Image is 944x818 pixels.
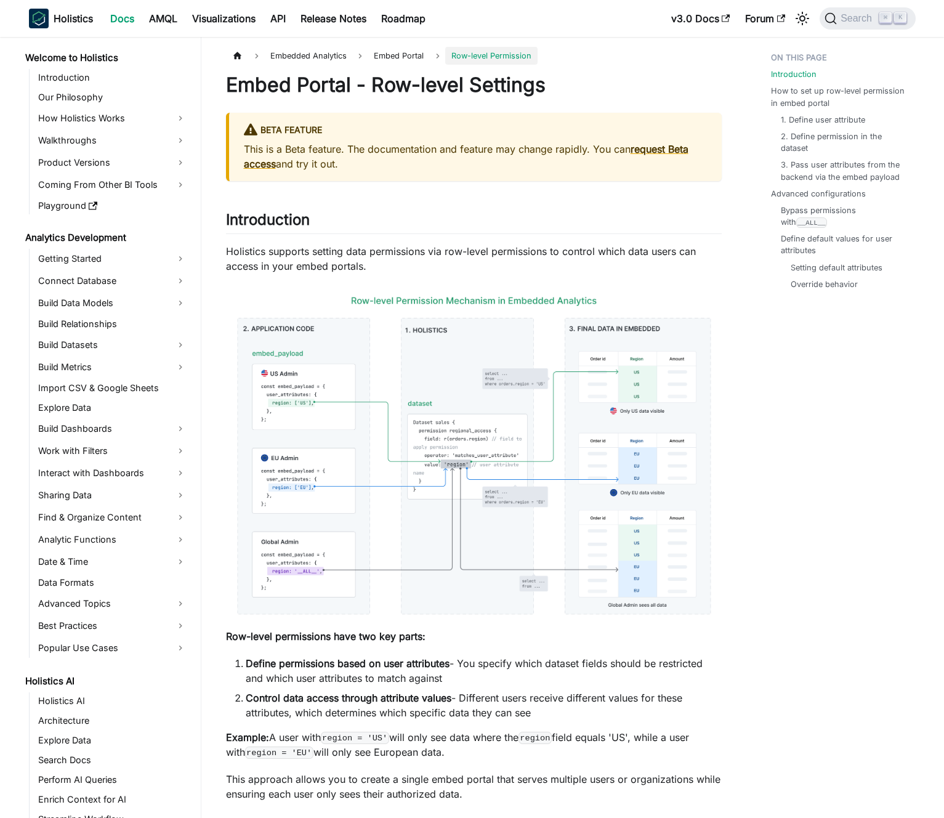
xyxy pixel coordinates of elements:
[34,271,190,291] a: Connect Database
[34,419,190,439] a: Build Dashboards
[445,47,538,65] span: Row-level Permission
[263,9,293,28] a: API
[34,108,190,128] a: How Holistics Works
[34,530,190,549] a: Analytic Functions
[34,771,190,788] a: Perform AI Queries
[34,357,190,377] a: Build Metrics
[771,85,908,108] a: How to set up row-level permission in embed portal
[34,335,190,355] a: Build Datasets
[246,692,451,704] strong: Control data access through attribute values
[246,656,722,686] li: - You specify which dataset fields should be restricted and which user attributes to match against
[293,9,374,28] a: Release Notes
[34,791,190,808] a: Enrich Context for AI
[34,441,190,461] a: Work with Filters
[103,9,142,28] a: Docs
[374,51,424,60] span: Embed Portal
[244,123,707,139] div: BETA FEATURE
[793,9,812,28] button: Switch between dark and light mode (currently light mode)
[374,9,433,28] a: Roadmap
[781,131,903,154] a: 2. Define permission in the dataset
[796,217,828,228] code: __ALL__
[781,159,903,182] a: 3. Pass user attributes from the backend via the embed payload
[894,12,906,23] kbd: K
[34,399,190,416] a: Explore Data
[34,293,190,313] a: Build Data Models
[264,47,353,65] span: Embedded Analytics
[226,244,722,273] p: Holistics supports setting data permissions via row-level permissions to control which data users...
[34,574,190,591] a: Data Formats
[29,9,49,28] img: Holistics
[226,630,426,642] strong: Row-level permissions have two key parts:
[791,262,882,273] a: Setting default attributes
[244,142,707,171] p: This is a Beta feature. The documentation and feature may change rapidly. You can and try it out.
[34,153,190,172] a: Product Versions
[226,730,722,759] p: A user with will only see data where the field equals 'US', while a user with will only see Europ...
[226,772,722,801] p: This approach allows you to create a single embed portal that serves multiple users or organizati...
[321,732,389,744] code: region = 'US'
[17,37,201,818] nav: Docs sidebar
[185,9,263,28] a: Visualizations
[29,9,93,28] a: HolisticsHolistics
[664,9,738,28] a: v3.0 Docs
[820,7,915,30] button: Search (Command+K)
[226,211,722,234] h2: Introduction
[22,229,190,246] a: Analytics Development
[518,732,552,744] code: region
[34,594,190,613] a: Advanced Topics
[54,11,93,26] b: Holistics
[34,249,190,269] a: Getting Started
[226,47,722,65] nav: Breadcrumbs
[22,49,190,67] a: Welcome to Holistics
[226,47,249,65] a: Home page
[34,485,190,505] a: Sharing Data
[771,68,817,80] a: Introduction
[34,732,190,749] a: Explore Data
[22,673,190,690] a: Holistics AI
[34,89,190,106] a: Our Philosophy
[738,9,793,28] a: Forum
[34,69,190,86] a: Introduction
[226,73,722,97] h1: Embed Portal - Row-level Settings
[245,747,313,759] code: region = 'EU'
[781,114,865,126] a: 1. Define user attribute
[368,47,430,65] a: Embed Portal
[837,13,879,24] span: Search
[34,508,190,527] a: Find & Organize Content
[781,204,903,228] a: Bypass permissions with__ALL__
[34,175,190,195] a: Coming From Other BI Tools
[226,731,269,743] strong: Example:
[244,143,688,170] a: request Beta access
[34,712,190,729] a: Architecture
[34,131,190,150] a: Walkthroughs
[781,233,903,256] a: Define default values for user attributes
[142,9,185,28] a: AMQL
[34,692,190,710] a: Holistics AI
[879,12,892,23] kbd: ⌘
[34,463,190,483] a: Interact with Dashboards
[34,552,190,572] a: Date & Time
[34,616,190,636] a: Best Practices
[34,315,190,333] a: Build Relationships
[34,379,190,397] a: Import CSV & Google Sheets
[34,197,190,214] a: Playground
[246,657,450,670] strong: Define permissions based on user attributes
[34,638,190,658] a: Popular Use Cases
[791,278,858,290] a: Override behavior
[246,690,722,720] li: - Different users receive different values for these attributes, which determines which specific ...
[34,751,190,769] a: Search Docs
[226,286,722,625] img: Embed Portal Data Permission
[771,188,866,200] a: Advanced configurations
